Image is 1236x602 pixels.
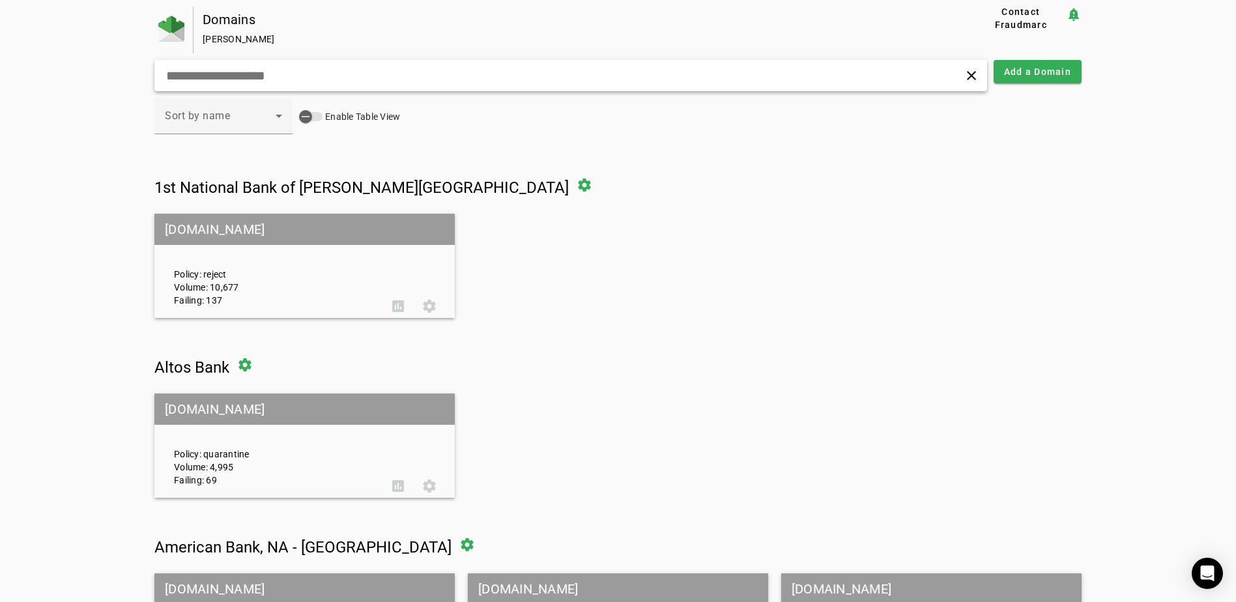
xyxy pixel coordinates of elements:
button: Contact Fraudmarc [976,7,1066,30]
span: Altos Bank [154,358,229,377]
button: DMARC Report [382,291,414,322]
img: Fraudmarc Logo [158,16,184,42]
div: Domains [203,13,934,26]
button: DMARC Report [382,470,414,502]
span: 1st National Bank of [PERSON_NAME][GEOGRAPHIC_DATA] [154,179,569,197]
button: Add a Domain [994,60,1082,83]
div: Open Intercom Messenger [1192,558,1223,589]
button: Settings [414,470,445,502]
span: American Bank, NA - [GEOGRAPHIC_DATA] [154,538,452,556]
app-page-header: Domains [154,7,1082,53]
div: Policy: quarantine Volume: 4,995 Failing: 69 [164,405,382,487]
label: Enable Table View [323,110,400,123]
mat-grid-tile-header: [DOMAIN_NAME] [154,394,455,425]
span: Sort by name [165,109,230,122]
div: [PERSON_NAME] [203,33,934,46]
span: Add a Domain [1004,65,1071,78]
mat-icon: notification_important [1066,7,1082,22]
button: Settings [414,291,445,322]
mat-grid-tile-header: [DOMAIN_NAME] [154,214,455,245]
span: Contact Fraudmarc [981,5,1061,31]
div: Policy: reject Volume: 10,677 Failing: 137 [164,225,382,307]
